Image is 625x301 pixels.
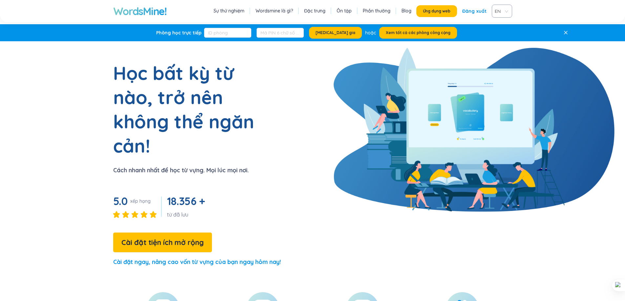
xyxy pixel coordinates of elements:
font: Ứng dụng web [423,9,450,13]
font: Đăng xuất [462,8,487,14]
span: 18.356 + [167,195,205,208]
font: Xem tất cả các phòng công cộng [386,30,450,35]
a: Đặc trưng [304,8,325,14]
button: Xem tất cả các phòng công cộng [379,27,457,39]
span: VIE [495,6,507,16]
button: [MEDICAL_DATA] gia [309,27,362,39]
button: Ứng dụng web [416,5,457,17]
button: Cài đặt tiện ích mở rộng [113,233,212,252]
a: Wordsmine là gì? [256,8,293,14]
font: [MEDICAL_DATA] gia [316,30,355,35]
font: Cách nhanh nhất để học từ vựng. Mọi lúc mọi nơi. [113,166,249,174]
a: Cài đặt tiện ích mở rộng [113,240,212,246]
input: ID phòng [204,28,251,38]
font: Cài đặt ngay, nâng cao vốn từ vựng của bạn ngay hôm nay! [113,258,281,266]
a: Phần thưởng [363,8,390,14]
font: hoặc [365,30,376,36]
a: Sự thử nghiệm [214,8,244,14]
a: WordsMine! [113,5,167,18]
font: Phòng học trực tiếp [156,30,201,36]
font: từ đã lưu [167,211,188,218]
font: xếp hạng [130,198,151,204]
font: Cài đặt tiện ích mở rộng [121,238,204,247]
input: Mã PIN 6 chữ số (Tùy chọn) [257,28,304,38]
font: Học bất kỳ từ nào, trở nên không thể ngăn cản! [113,62,254,157]
a: Blog [402,8,411,14]
font: 5.0 [113,195,128,208]
a: Ôn tập [337,8,352,14]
